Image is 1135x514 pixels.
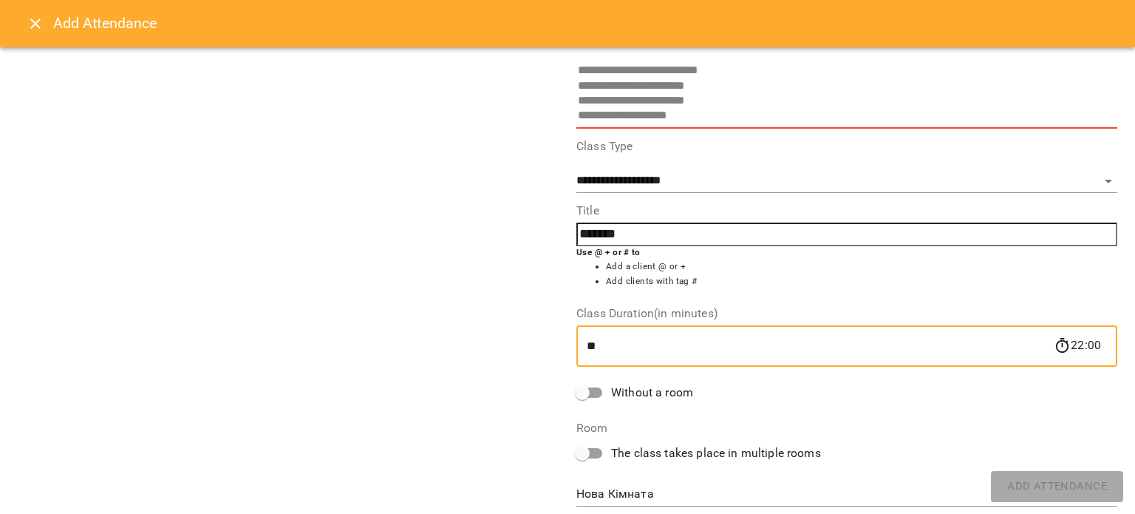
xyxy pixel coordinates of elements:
[576,422,1117,434] label: Room
[606,274,1117,289] li: Add clients with tag #
[576,308,1117,319] label: Class Duration(in minutes)
[576,205,1117,217] label: Title
[576,141,1117,152] label: Class Type
[53,12,1117,35] h6: Add Attendance
[18,6,53,41] button: Close
[576,247,641,257] b: Use @ + or # to
[611,384,693,402] span: Without a room
[576,483,1117,507] div: Нова Кімната
[606,260,1117,274] li: Add a client @ or +
[611,444,821,462] span: The class takes place in multiple rooms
